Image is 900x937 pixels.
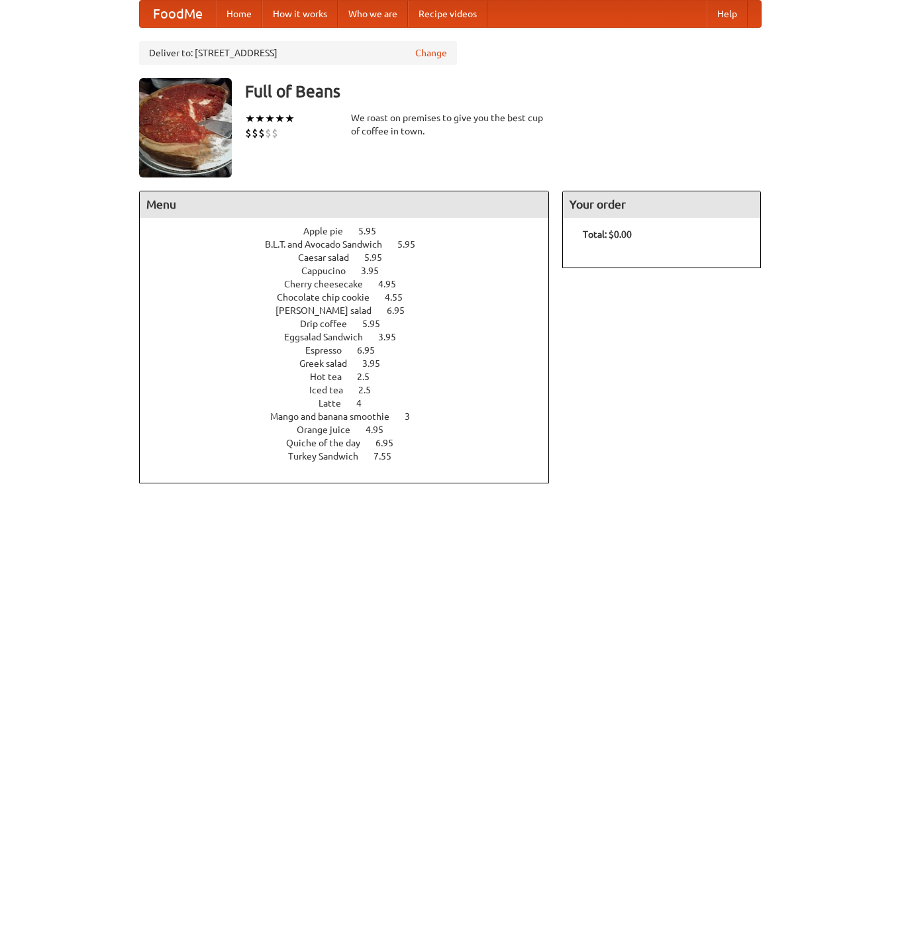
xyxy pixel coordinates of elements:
span: [PERSON_NAME] salad [275,305,385,316]
span: Drip coffee [300,319,360,329]
span: 4 [356,398,375,409]
span: 5.95 [364,252,395,263]
span: 2.5 [357,371,383,382]
h4: Your order [563,191,760,218]
a: Turkey Sandwich 7.55 [288,451,416,462]
a: Mango and banana smoothie 3 [270,411,434,422]
span: Greek salad [299,358,360,369]
li: ★ [245,111,255,126]
a: Chocolate chip cookie 4.55 [277,292,427,303]
span: Caesar salad [298,252,362,263]
h4: Menu [140,191,549,218]
span: Iced tea [309,385,356,395]
span: 7.55 [374,451,405,462]
a: Drip coffee 5.95 [300,319,405,329]
span: Quiche of the day [286,438,374,448]
img: angular.jpg [139,78,232,177]
span: Orange juice [297,424,364,435]
a: Latte 4 [319,398,386,409]
a: Cappucino 3.95 [301,266,403,276]
li: ★ [275,111,285,126]
li: $ [272,126,278,140]
a: Eggsalad Sandwich 3.95 [284,332,421,342]
a: Greek salad 3.95 [299,358,405,369]
span: 5.95 [358,226,389,236]
span: Turkey Sandwich [288,451,372,462]
a: Hot tea 2.5 [310,371,394,382]
a: Orange juice 4.95 [297,424,408,435]
a: Apple pie 5.95 [303,226,401,236]
a: How it works [262,1,338,27]
span: 3.95 [378,332,409,342]
a: Caesar salad 5.95 [298,252,407,263]
span: 6.95 [387,305,418,316]
h3: Full of Beans [245,78,762,105]
span: 6.95 [375,438,407,448]
span: 4.55 [385,292,416,303]
span: 3.95 [362,358,393,369]
a: Espresso 6.95 [305,345,399,356]
li: $ [258,126,265,140]
span: Chocolate chip cookie [277,292,383,303]
b: Total: $0.00 [583,229,632,240]
span: 5.95 [362,319,393,329]
a: Cherry cheesecake 4.95 [284,279,421,289]
span: Latte [319,398,354,409]
span: 3 [405,411,423,422]
span: 4.95 [378,279,409,289]
span: 6.95 [357,345,388,356]
li: ★ [255,111,265,126]
a: Help [707,1,748,27]
li: $ [245,126,252,140]
span: B.L.T. and Avocado Sandwich [265,239,395,250]
a: Home [216,1,262,27]
span: Hot tea [310,371,355,382]
a: FoodMe [140,1,216,27]
a: Quiche of the day 6.95 [286,438,418,448]
li: $ [265,126,272,140]
div: We roast on premises to give you the best cup of coffee in town. [351,111,550,138]
span: Cherry cheesecake [284,279,376,289]
span: 2.5 [358,385,384,395]
span: Mango and banana smoothie [270,411,403,422]
a: Who we are [338,1,408,27]
span: Espresso [305,345,355,356]
a: Change [415,46,447,60]
li: $ [252,126,258,140]
span: 5.95 [397,239,428,250]
span: 3.95 [361,266,392,276]
span: Cappucino [301,266,359,276]
li: ★ [265,111,275,126]
li: ★ [285,111,295,126]
a: Recipe videos [408,1,487,27]
span: Eggsalad Sandwich [284,332,376,342]
div: Deliver to: [STREET_ADDRESS] [139,41,457,65]
a: [PERSON_NAME] salad 6.95 [275,305,429,316]
span: 4.95 [366,424,397,435]
span: Apple pie [303,226,356,236]
a: Iced tea 2.5 [309,385,395,395]
a: B.L.T. and Avocado Sandwich 5.95 [265,239,440,250]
